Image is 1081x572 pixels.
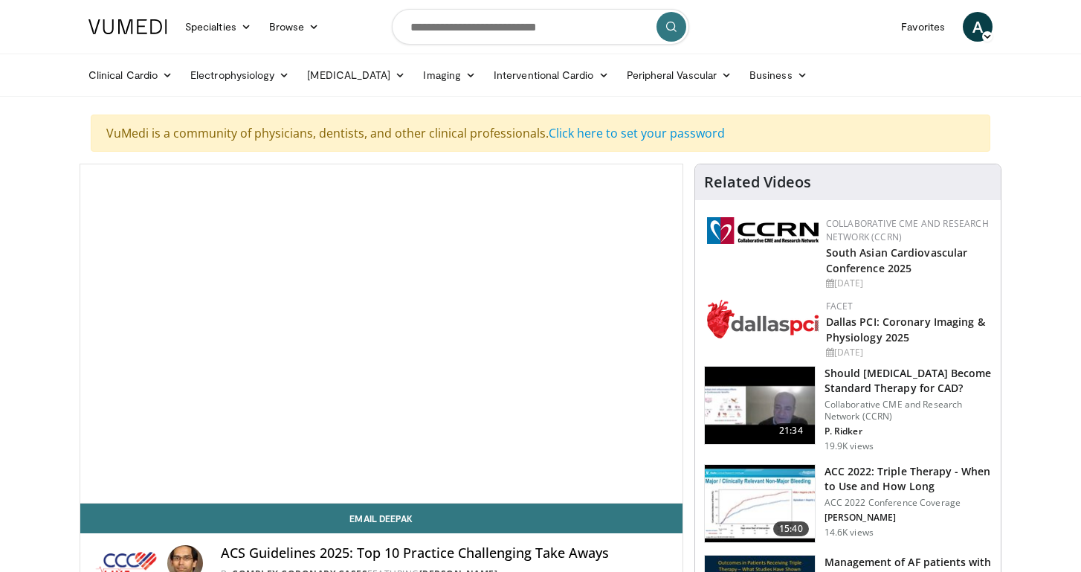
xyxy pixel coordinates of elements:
p: 14.6K views [825,527,874,539]
img: 939357b5-304e-4393-95de-08c51a3c5e2a.png.150x105_q85_autocrop_double_scale_upscale_version-0.2.png [707,300,819,338]
p: Collaborative CME and Research Network (CCRN) [825,399,992,422]
h4: Related Videos [704,173,811,191]
a: Click here to set your password [549,125,725,141]
a: Dallas PCI: Coronary Imaging & Physiology 2025 [826,315,985,344]
h3: Should [MEDICAL_DATA] Become Standard Therapy for CAD? [825,366,992,396]
input: Search topics, interventions [392,9,689,45]
p: [PERSON_NAME] [825,512,992,524]
a: Imaging [414,60,485,90]
a: 15:40 ACC 2022: Triple Therapy - When to Use and How Long ACC 2022 Conference Coverage [PERSON_NA... [704,464,992,543]
a: Peripheral Vascular [618,60,740,90]
a: Email Deepak [80,504,683,533]
p: 19.9K views [825,440,874,452]
h3: ACC 2022: Triple Therapy - When to Use and How Long [825,464,992,494]
div: VuMedi is a community of physicians, dentists, and other clinical professionals. [91,115,990,152]
a: Business [740,60,816,90]
img: a04ee3ba-8487-4636-b0fb-5e8d268f3737.png.150x105_q85_autocrop_double_scale_upscale_version-0.2.png [707,217,819,244]
p: P. Ridker [825,425,992,437]
img: eb63832d-2f75-457d-8c1a-bbdc90eb409c.150x105_q85_crop-smart_upscale.jpg [705,367,815,444]
a: A [963,12,993,42]
span: 15:40 [773,521,809,536]
a: Collaborative CME and Research Network (CCRN) [826,217,989,243]
a: FACET [826,300,853,312]
a: Browse [260,12,329,42]
a: Electrophysiology [181,60,298,90]
a: 21:34 Should [MEDICAL_DATA] Become Standard Therapy for CAD? Collaborative CME and Research Netwo... [704,366,992,452]
a: [MEDICAL_DATA] [298,60,414,90]
a: Specialties [176,12,260,42]
a: Favorites [892,12,954,42]
p: ACC 2022 Conference Coverage [825,497,992,509]
div: [DATE] [826,346,989,359]
a: Clinical Cardio [80,60,181,90]
span: 21:34 [773,423,809,438]
div: [DATE] [826,277,989,290]
a: South Asian Cardiovascular Conference 2025 [826,245,968,275]
h4: ACS Guidelines 2025: Top 10 Practice Challenging Take Aways [221,545,670,562]
video-js: Video Player [80,164,683,504]
img: VuMedi Logo [88,19,167,34]
img: 9cc0c993-ed59-4664-aa07-2acdd981abd5.150x105_q85_crop-smart_upscale.jpg [705,465,815,542]
a: Interventional Cardio [485,60,618,90]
